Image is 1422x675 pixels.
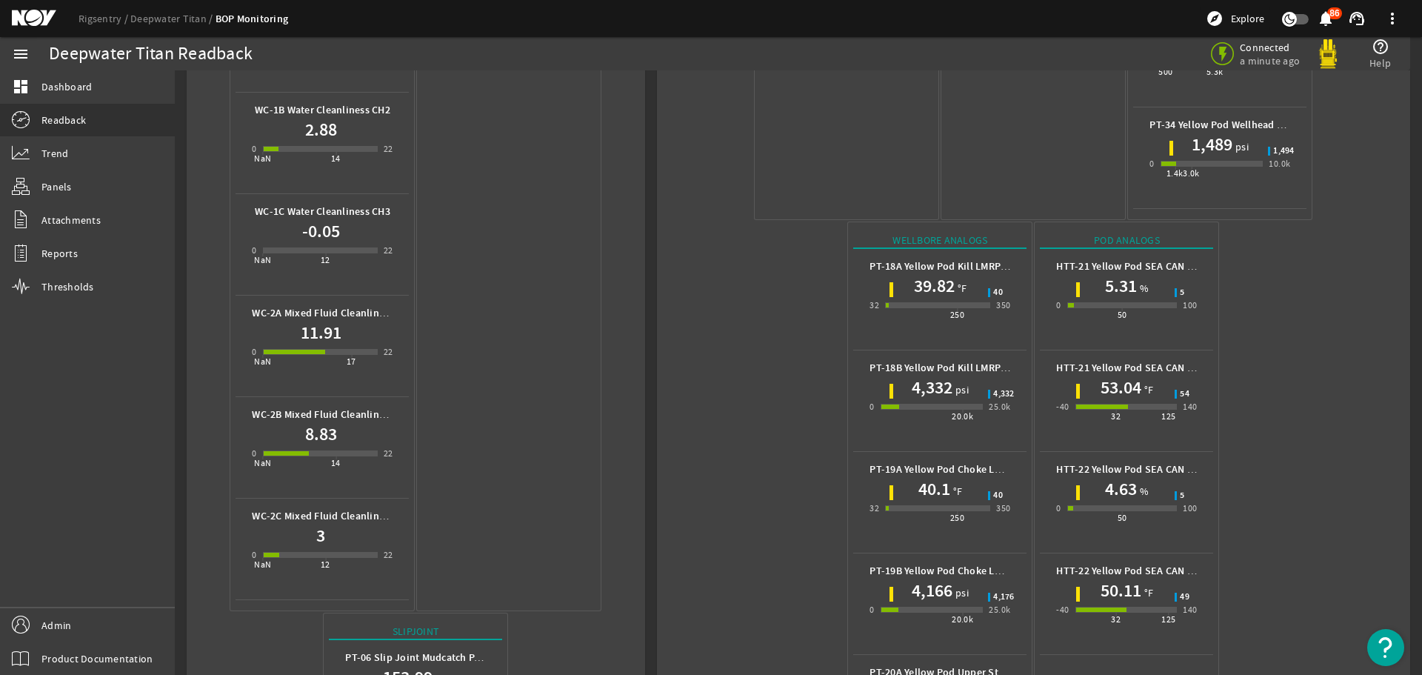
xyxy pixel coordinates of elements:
span: 5 [1180,288,1184,297]
b: WC-2A Mixed Fluid Cleanliness CH1 [252,306,414,320]
span: 49 [1180,593,1189,602]
a: Rigsentry [79,12,130,25]
div: 14 [331,456,341,470]
div: 22 [384,446,393,461]
h1: 4,166 [912,579,952,602]
b: PT-19B Yellow Pod Choke LMRP Wellbore Pressure [869,564,1101,578]
div: 32 [869,501,879,516]
mat-icon: explore [1206,10,1224,27]
b: PT-34 Yellow Pod Wellhead Connector Lock Pressure [1149,118,1391,132]
div: -40 [1056,602,1069,617]
span: 40 [993,491,1003,500]
div: 0 [869,399,874,414]
h1: 5.31 [1105,274,1137,298]
div: 17 [347,354,356,369]
span: 5 [1180,491,1184,500]
h1: 1,489 [1192,133,1232,156]
span: 54 [1180,390,1189,399]
div: 0 [252,345,256,359]
div: Deepwater Titan Readback [49,47,253,61]
span: Panels [41,179,72,194]
mat-icon: menu [12,45,30,63]
img: Yellowpod.svg [1313,39,1343,69]
span: °F [1141,585,1154,600]
div: 350 [996,298,1010,313]
div: 125 [1161,409,1175,424]
b: HTT-21 Yellow Pod SEA CAN 1 Temperature [1056,361,1255,375]
div: NaN [254,354,271,369]
span: Explore [1231,11,1264,26]
div: 350 [996,501,1010,516]
h1: 8.83 [305,422,337,446]
div: NaN [254,253,271,267]
b: PT-19A Yellow Pod Choke LMRP Wellbore Temperature [869,462,1120,476]
div: Slipjoint [329,624,502,640]
div: 22 [384,243,393,258]
div: 32 [869,298,879,313]
h1: 40.1 [918,477,950,501]
span: Readback [41,113,86,127]
span: °F [1141,382,1154,397]
span: % [1137,281,1149,296]
span: 40 [993,288,1003,297]
b: WC-1C Water Cleanliness CH3 [255,205,390,219]
mat-icon: help_outline [1372,38,1389,56]
span: Thresholds [41,279,94,294]
div: 50 [1118,307,1127,322]
span: 1,494 [1273,147,1294,156]
div: NaN [254,456,271,470]
b: HTT-22 Yellow Pod SEA CAN 2 Temperature [1056,564,1255,578]
span: Admin [41,618,71,633]
div: -40 [1056,399,1069,414]
div: 125 [1161,612,1175,627]
mat-icon: dashboard [12,78,30,96]
div: 25.0k [989,602,1010,617]
h1: 39.82 [914,274,955,298]
div: 14 [331,151,341,166]
div: Pod Analogs [1040,233,1213,249]
span: Dashboard [41,79,92,94]
button: more_vert [1375,1,1410,36]
div: 100 [1183,298,1197,313]
span: % [1137,484,1149,499]
div: 22 [384,142,393,156]
div: 140 [1183,602,1197,617]
div: 140 [1183,399,1197,414]
div: 12 [321,253,330,267]
span: Help [1369,56,1391,70]
span: a minute ago [1240,54,1303,67]
div: 32 [1111,612,1121,627]
span: Attachments [41,213,101,227]
h1: 4.63 [1105,477,1137,501]
div: 0 [1056,298,1061,313]
div: 100 [1183,501,1197,516]
span: Product Documentation [41,651,153,666]
div: 500 [1158,64,1172,79]
div: NaN [254,151,271,166]
div: NaN [254,557,271,572]
h1: -0.05 [302,219,340,243]
b: PT-18A Yellow Pod Kill LMRP Wellbore Temperature [869,259,1106,273]
h1: 53.04 [1101,376,1141,399]
div: 5.3k [1206,64,1224,79]
h1: 50.11 [1101,579,1141,602]
b: PT-06 Slip Joint Mudcatch Packer Pressure [345,651,541,665]
h1: 4,332 [912,376,952,399]
div: 0 [869,602,874,617]
div: 250 [950,511,964,525]
h1: 2.88 [305,118,337,142]
b: HTT-21 Yellow Pod SEA CAN 1 Humidity [1056,259,1238,273]
button: Explore [1200,7,1270,30]
div: 0 [1056,501,1061,516]
span: °F [955,281,967,296]
div: 0 [252,446,256,461]
div: 22 [384,548,393,562]
button: Open Resource Center [1367,629,1404,666]
div: 25.0k [989,399,1010,414]
div: 10.0k [1269,156,1290,171]
b: WC-1B Water Cleanliness CH2 [255,103,390,117]
span: psi [952,382,969,397]
a: BOP Monitoring [216,12,289,26]
b: WC-2C Mixed Fluid Cleanliness CH3 [252,509,414,523]
div: 12 [321,557,330,572]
